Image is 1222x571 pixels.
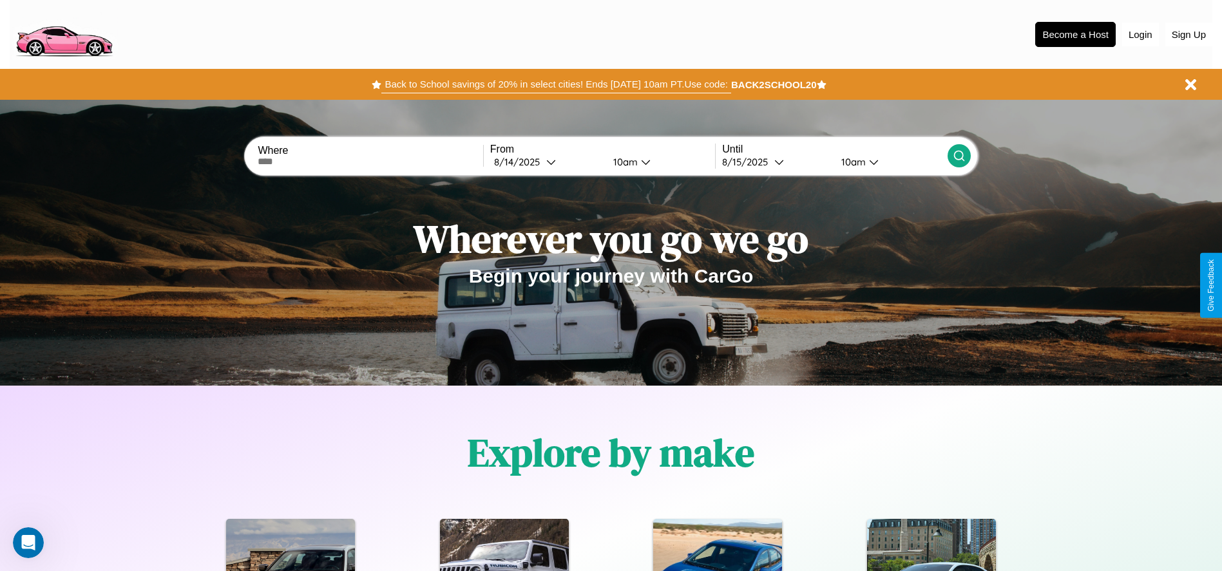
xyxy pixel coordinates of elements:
[258,145,482,156] label: Where
[468,426,754,479] h1: Explore by make
[607,156,641,168] div: 10am
[722,144,947,155] label: Until
[835,156,869,168] div: 10am
[494,156,546,168] div: 8 / 14 / 2025
[1207,259,1216,312] div: Give Feedback
[13,527,44,558] iframe: Intercom live chat
[1165,23,1212,46] button: Sign Up
[1035,22,1116,47] button: Become a Host
[722,156,774,168] div: 8 / 15 / 2025
[1122,23,1159,46] button: Login
[831,155,948,169] button: 10am
[490,155,603,169] button: 8/14/2025
[490,144,715,155] label: From
[731,79,817,90] b: BACK2SCHOOL20
[603,155,716,169] button: 10am
[10,6,118,60] img: logo
[381,75,730,93] button: Back to School savings of 20% in select cities! Ends [DATE] 10am PT.Use code:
